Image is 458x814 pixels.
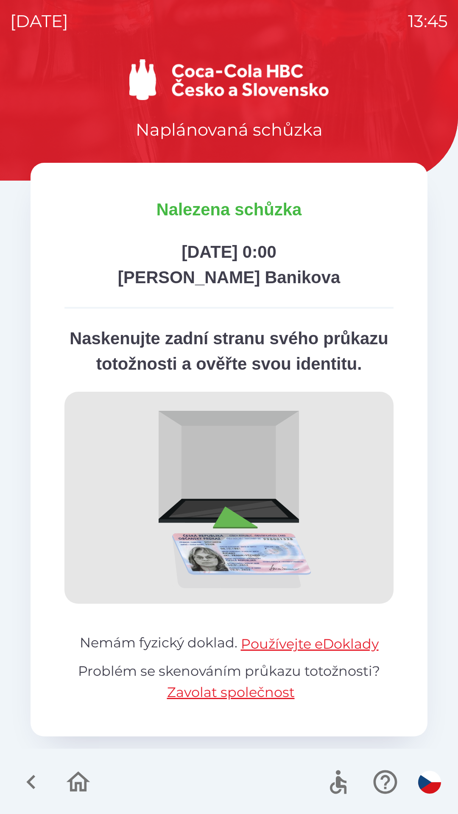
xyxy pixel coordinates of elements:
p: Problém se skenováním průkazu totožnosti? [64,661,394,703]
p: Naskenujte zadní stranu svého průkazu totožnosti a ověřte svou identitu. [64,326,394,376]
p: Naplánovaná schůzka [136,117,323,142]
p: [DATE] 0:00 [64,239,394,265]
p: Nemám fyzický doklad. [64,633,394,654]
p: Nalezena schůzka [64,197,394,222]
img: cs flag [418,771,441,794]
p: [DATE] [10,8,68,34]
img: Logo [31,59,427,100]
img: scan-id.png [64,392,394,604]
button: Zavolat společnost [167,682,295,702]
button: Používejte eDoklady [241,634,379,654]
p: 13:45 [408,8,448,34]
p: [PERSON_NAME] Banikova [64,265,394,290]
